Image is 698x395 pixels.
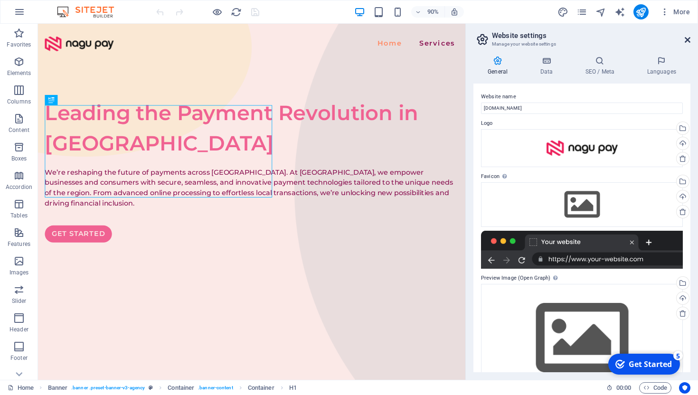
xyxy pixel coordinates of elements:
[6,183,32,191] p: Accordion
[656,4,694,19] button: More
[71,382,145,394] span: . banner .preset-banner-v3-agency
[481,91,683,103] label: Website name
[481,118,683,129] label: Logo
[616,382,631,394] span: 00 00
[425,6,441,18] h6: 90%
[231,7,242,18] i: Reload page
[557,6,569,18] button: design
[8,382,34,394] a: Click to cancel selection. Double-click to open Pages
[481,129,683,167] div: Asset64x-J-aOqV73niTkLkwLe18ZNA.png
[10,212,28,219] p: Tables
[411,6,445,18] button: 90%
[660,7,690,17] span: More
[12,297,27,305] p: Slider
[595,7,606,18] i: Navigator
[9,269,29,276] p: Images
[643,382,667,394] span: Code
[576,7,587,18] i: Pages (Ctrl+Alt+S)
[230,6,242,18] button: reload
[623,384,624,391] span: :
[526,56,571,76] h4: Data
[55,6,126,18] img: Editor Logo
[481,273,683,284] label: Preview Image (Open Graph)
[639,382,671,394] button: Code
[10,354,28,362] p: Footer
[473,56,526,76] h4: General
[7,98,31,105] p: Columns
[481,182,683,227] div: Select files from the file manager, stock photos, or upload file(s)
[11,155,27,162] p: Boxes
[679,382,690,394] button: Usercentrics
[168,382,194,394] span: Click to select. Double-click to edit
[632,56,690,76] h4: Languages
[48,382,297,394] nav: breadcrumb
[633,4,649,19] button: publish
[595,6,607,18] button: navigator
[635,7,646,18] i: Publish
[571,56,632,76] h4: SEO / Meta
[48,382,68,394] span: Click to select. Double-click to edit
[198,382,233,394] span: . banner-content
[211,6,223,18] button: Click here to leave preview mode and continue editing
[9,126,29,134] p: Content
[7,69,31,77] p: Elements
[8,240,30,248] p: Features
[26,9,69,19] div: Get Started
[9,326,28,333] p: Header
[450,8,459,16] i: On resize automatically adjust zoom level to fit chosen device.
[7,41,31,48] p: Favorites
[481,284,683,393] div: Select files from the file manager, stock photos, or upload file(s)
[614,6,626,18] button: text_generator
[248,382,274,394] span: Click to select. Double-click to edit
[492,40,671,48] h3: Manage your website settings
[481,171,683,182] label: Favicon
[481,103,683,114] input: Name...
[576,6,588,18] button: pages
[149,385,153,390] i: This element is a customizable preset
[614,7,625,18] i: AI Writer
[557,7,568,18] i: Design (Ctrl+Alt+Y)
[492,31,690,40] h2: Website settings
[289,382,297,394] span: Click to select. Double-click to edit
[5,4,77,25] div: Get Started 5 items remaining, 0% complete
[606,382,632,394] h6: Session time
[70,1,80,10] div: 5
